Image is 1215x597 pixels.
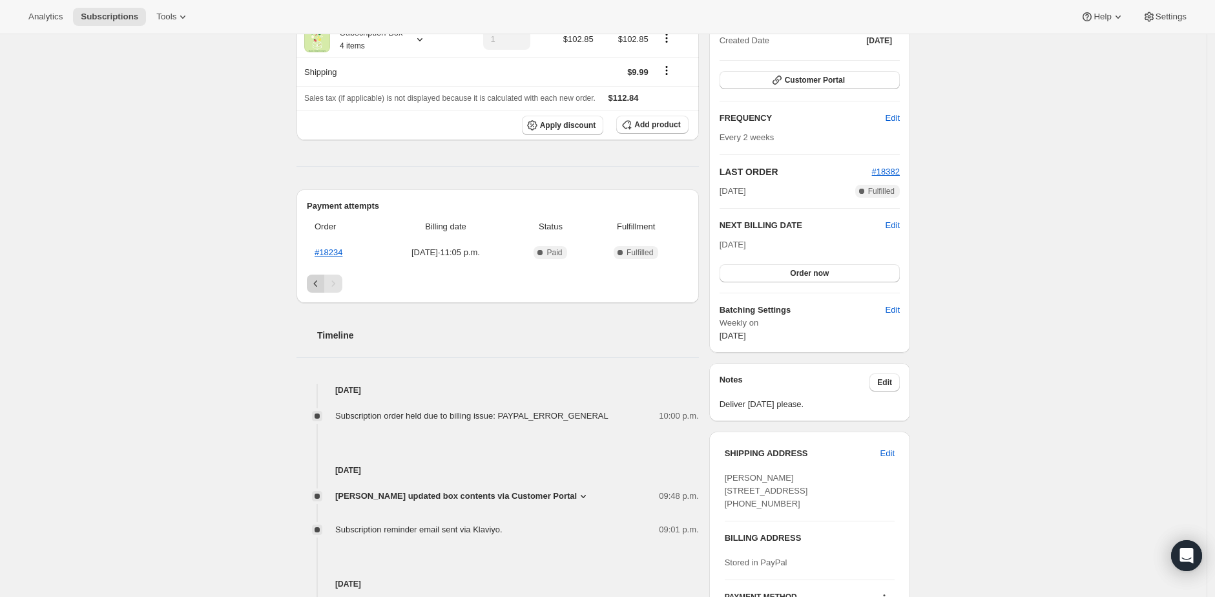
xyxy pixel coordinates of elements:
div: Open Intercom Messenger [1171,540,1202,571]
span: Subscriptions [81,12,138,22]
small: 4 items [340,41,365,50]
span: Subscription reminder email sent via Klaviyo. [335,525,503,534]
button: Product actions [656,31,677,45]
span: Paid [546,247,562,258]
span: $112.84 [608,93,639,103]
span: Every 2 weeks [720,132,774,142]
h2: Payment attempts [307,200,689,213]
h4: [DATE] [296,464,699,477]
span: Subscription order held due to billing issue: PAYPAL_ERROR_GENERAL [335,411,608,421]
a: #18382 [872,167,900,176]
span: $102.85 [618,34,649,44]
span: Sales tax (if applicable) is not displayed because it is calculated with each new order. [304,94,596,103]
button: Settings [1135,8,1194,26]
span: Fulfillment [592,220,681,233]
span: [PERSON_NAME] [STREET_ADDRESS] [PHONE_NUMBER] [725,473,808,508]
span: 10:00 p.m. [659,410,698,423]
span: Fulfilled [627,247,653,258]
a: #18234 [315,247,342,257]
button: Edit [869,373,900,392]
h3: BILLING ADDRESS [725,532,895,545]
h3: SHIPPING ADDRESS [725,447,880,460]
span: Status [517,220,583,233]
button: [DATE] [858,32,900,50]
span: Weekly on [720,317,900,330]
span: Fulfilled [868,186,895,196]
button: Shipping actions [656,63,677,78]
h2: FREQUENCY [720,112,886,125]
span: Apply discount [540,120,596,131]
button: Add product [616,116,688,134]
span: 09:48 p.m. [659,490,698,503]
span: Edit [886,112,900,125]
span: Customer Portal [785,75,845,85]
span: Edit [877,377,892,388]
button: Previous [307,275,325,293]
nav: Pagination [307,275,689,293]
h4: [DATE] [296,384,699,397]
button: [PERSON_NAME] updated box contents via Customer Portal [335,490,590,503]
button: Edit [873,443,902,464]
span: Help [1094,12,1111,22]
span: [DATE] [720,331,746,340]
span: Stored in PayPal [725,558,787,567]
th: Order [307,213,378,241]
h2: Timeline [317,329,699,342]
button: Edit [878,300,908,320]
span: [DATE] [866,36,892,46]
button: Tools [149,8,197,26]
button: Help [1073,8,1132,26]
button: Edit [886,219,900,232]
span: [DATE] · 11:05 p.m. [382,246,510,259]
span: Edit [886,304,900,317]
button: Customer Portal [720,71,900,89]
span: $9.99 [627,67,649,77]
h2: LAST ORDER [720,165,872,178]
div: Subscription Box [330,26,403,52]
span: Edit [880,447,895,460]
button: Apply discount [522,116,604,135]
button: Edit [878,108,908,129]
span: Analytics [28,12,63,22]
th: Shipping [296,58,455,86]
span: [PERSON_NAME] updated box contents via Customer Portal [335,490,577,503]
h3: Notes [720,373,870,392]
span: Tools [156,12,176,22]
button: Order now [720,264,900,282]
button: Analytics [21,8,70,26]
span: Settings [1156,12,1187,22]
span: Created Date [720,34,769,47]
h2: NEXT BILLING DATE [720,219,886,232]
span: 09:01 p.m. [659,523,698,536]
span: Order now [790,268,829,278]
button: Subscriptions [73,8,146,26]
span: $102.85 [563,34,594,44]
span: [DATE] [720,185,746,198]
h4: [DATE] [296,578,699,591]
span: [DATE] [720,240,746,249]
span: Deliver [DATE] please. [720,398,900,411]
span: Add product [634,120,680,130]
h6: Batching Settings [720,304,886,317]
span: Billing date [382,220,510,233]
button: #18382 [872,165,900,178]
